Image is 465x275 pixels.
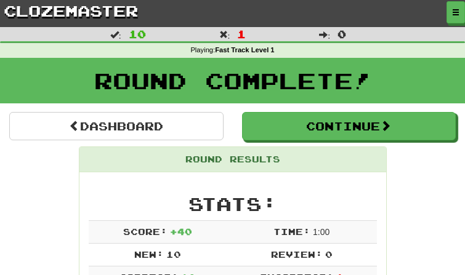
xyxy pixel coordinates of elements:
[134,249,164,260] span: New:
[166,249,181,260] span: 10
[271,249,323,260] span: Review:
[273,226,310,237] span: Time:
[123,226,168,237] span: Score:
[170,226,192,237] span: + 40
[4,68,461,93] h1: Round Complete!
[313,227,330,237] span: 1 : 0 0
[129,28,146,40] span: 10
[89,194,377,214] h2: Stats:
[237,28,246,40] span: 1
[325,249,333,260] span: 0
[338,28,346,40] span: 0
[215,46,274,54] strong: Fast Track Level 1
[319,30,330,39] span: :
[242,112,456,140] button: Continue
[110,30,121,39] span: :
[219,30,230,39] span: :
[9,112,224,140] a: Dashboard
[79,147,386,172] div: Round Results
